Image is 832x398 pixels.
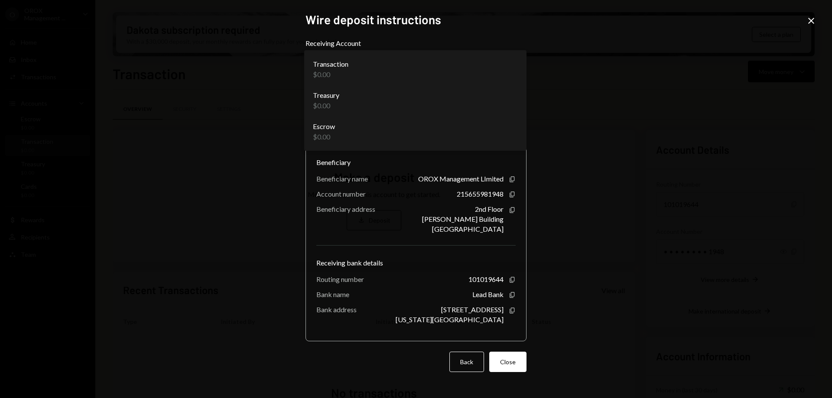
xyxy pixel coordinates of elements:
div: [US_STATE][GEOGRAPHIC_DATA] [396,315,504,324]
button: Back [449,352,484,372]
div: Account number [316,190,366,198]
div: [PERSON_NAME] Building [422,215,504,223]
div: Beneficiary [316,157,516,168]
div: 2nd Floor [475,205,504,213]
label: Receiving Account [305,38,526,49]
div: Routing number [316,275,364,283]
div: Treasury [313,90,339,100]
h2: Wire deposit instructions [305,11,526,28]
div: $0.00 [313,132,335,142]
div: [STREET_ADDRESS] [441,305,504,314]
div: [GEOGRAPHIC_DATA] [432,225,504,233]
div: Receiving bank details [316,258,516,268]
div: OROX Management LImited [418,175,504,183]
div: Beneficiary name [316,175,368,183]
div: 215655981948 [457,190,504,198]
div: Escrow [313,121,335,132]
div: Transaction [313,59,348,69]
div: $0.00 [313,100,339,111]
button: Close [489,352,526,372]
div: Beneficiary address [316,205,375,213]
div: $0.00 [313,69,348,80]
div: Bank address [316,305,357,314]
div: 101019644 [468,275,504,283]
div: Lead Bank [472,290,504,298]
div: Bank name [316,290,349,298]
